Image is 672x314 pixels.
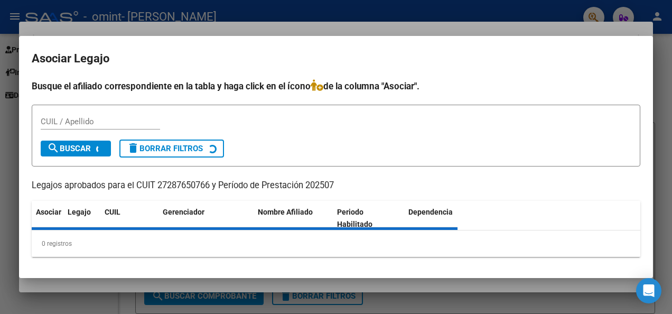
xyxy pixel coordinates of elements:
[408,208,453,216] span: Dependencia
[32,79,640,93] h4: Busque el afiliado correspondiente en la tabla y haga click en el ícono de la columna "Asociar".
[63,201,100,236] datatable-header-cell: Legajo
[100,201,158,236] datatable-header-cell: CUIL
[32,201,63,236] datatable-header-cell: Asociar
[127,142,139,154] mat-icon: delete
[404,201,483,236] datatable-header-cell: Dependencia
[36,208,61,216] span: Asociar
[68,208,91,216] span: Legajo
[105,208,120,216] span: CUIL
[47,144,91,153] span: Buscar
[337,208,372,228] span: Periodo Habilitado
[32,49,640,69] h2: Asociar Legajo
[158,201,254,236] datatable-header-cell: Gerenciador
[47,142,60,154] mat-icon: search
[32,179,640,192] p: Legajos aprobados para el CUIT 27287650766 y Período de Prestación 202507
[127,144,203,153] span: Borrar Filtros
[32,230,640,257] div: 0 registros
[258,208,313,216] span: Nombre Afiliado
[636,278,661,303] div: Open Intercom Messenger
[163,208,204,216] span: Gerenciador
[254,201,333,236] datatable-header-cell: Nombre Afiliado
[41,141,111,156] button: Buscar
[119,140,224,158] button: Borrar Filtros
[333,201,404,236] datatable-header-cell: Periodo Habilitado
